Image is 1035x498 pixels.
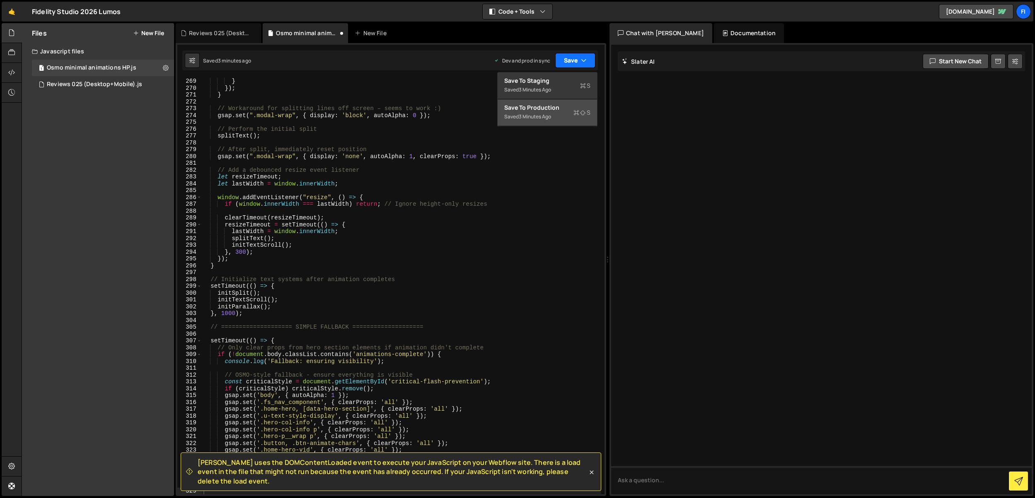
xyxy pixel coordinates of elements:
[198,458,588,486] span: [PERSON_NAME] uses the DOMContentLoaded event to execute your JavaScript on your Webflow site. Th...
[13,22,20,28] img: website_grey.svg
[177,194,202,201] div: 286
[504,77,590,85] div: Save to Staging
[177,378,202,385] div: 313
[498,72,597,99] button: Save to StagingS Saved3 minutes ago
[177,372,202,379] div: 312
[177,242,202,249] div: 293
[177,454,202,461] div: 324
[177,255,202,262] div: 295
[43,49,61,54] div: Domain
[177,488,202,495] div: 329
[519,86,551,93] div: 3 minutes ago
[177,249,202,256] div: 294
[177,132,202,140] div: 277
[218,57,251,64] div: 3 minutes ago
[177,283,202,290] div: 299
[355,29,389,37] div: New File
[177,351,202,358] div: 309
[39,65,44,72] span: 1
[494,57,550,64] div: Dev and prod in sync
[580,82,590,90] span: S
[177,105,202,112] div: 273
[177,235,202,242] div: 292
[177,310,202,317] div: 303
[177,365,202,372] div: 311
[177,201,202,208] div: 287
[47,64,136,72] div: Osmo minimal animations HP.js
[609,23,712,43] div: Chat with [PERSON_NAME]
[923,54,989,69] button: Start new chat
[177,262,202,269] div: 296
[203,57,251,64] div: Saved
[177,474,202,481] div: 327
[133,30,164,36] button: New File
[177,153,202,160] div: 280
[177,358,202,365] div: 310
[177,160,202,167] div: 281
[90,49,143,54] div: Keywords nach Traffic
[177,78,202,85] div: 269
[498,99,597,126] button: Save to ProductionS Saved3 minutes ago
[177,460,202,467] div: 325
[177,324,202,331] div: 305
[483,4,552,19] button: Code + Tools
[177,296,202,303] div: 301
[276,29,338,37] div: Osmo minimal animations HP.js
[177,112,202,119] div: 274
[177,303,202,310] div: 302
[573,108,590,117] span: S
[23,13,41,20] div: v 4.0.25
[177,399,202,406] div: 316
[32,60,174,76] div: 16516/44886.js
[177,413,202,420] div: 318
[177,119,202,126] div: 275
[177,290,202,297] div: 300
[177,228,202,235] div: 291
[177,126,202,133] div: 276
[177,276,202,283] div: 298
[177,167,202,174] div: 282
[504,112,590,122] div: Saved
[177,331,202,338] div: 306
[22,43,174,60] div: Javascript files
[81,48,87,55] img: tab_keywords_by_traffic_grey.svg
[177,221,202,229] div: 290
[622,58,655,65] h2: Slater AI
[177,481,202,488] div: 328
[504,103,590,112] div: Save to Production
[555,53,595,68] button: Save
[32,76,174,93] div: 16516/44892.js
[1016,4,1031,19] a: Fi
[177,173,202,180] div: 283
[714,23,784,43] div: Documentation
[13,13,20,20] img: logo_orange.svg
[177,440,202,447] div: 322
[22,22,137,28] div: Domain: [PERSON_NAME][DOMAIN_NAME]
[177,433,202,440] div: 321
[177,85,202,92] div: 270
[177,99,202,106] div: 272
[504,85,590,95] div: Saved
[47,81,142,88] div: Reviews 025 (Desktop+Mobile).js
[177,467,202,474] div: 326
[177,406,202,413] div: 317
[177,344,202,351] div: 308
[177,337,202,344] div: 307
[177,392,202,399] div: 315
[177,269,202,276] div: 297
[939,4,1013,19] a: [DOMAIN_NAME]
[34,48,40,55] img: tab_domain_overview_orange.svg
[189,29,251,37] div: Reviews 025 (Desktop+Mobile).js
[177,146,202,153] div: 279
[519,113,551,120] div: 3 minutes ago
[2,2,22,22] a: 🤙
[32,29,47,38] h2: Files
[177,419,202,426] div: 319
[177,91,202,99] div: 271
[177,447,202,454] div: 323
[177,187,202,194] div: 285
[177,385,202,392] div: 314
[177,140,202,147] div: 278
[177,180,202,188] div: 284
